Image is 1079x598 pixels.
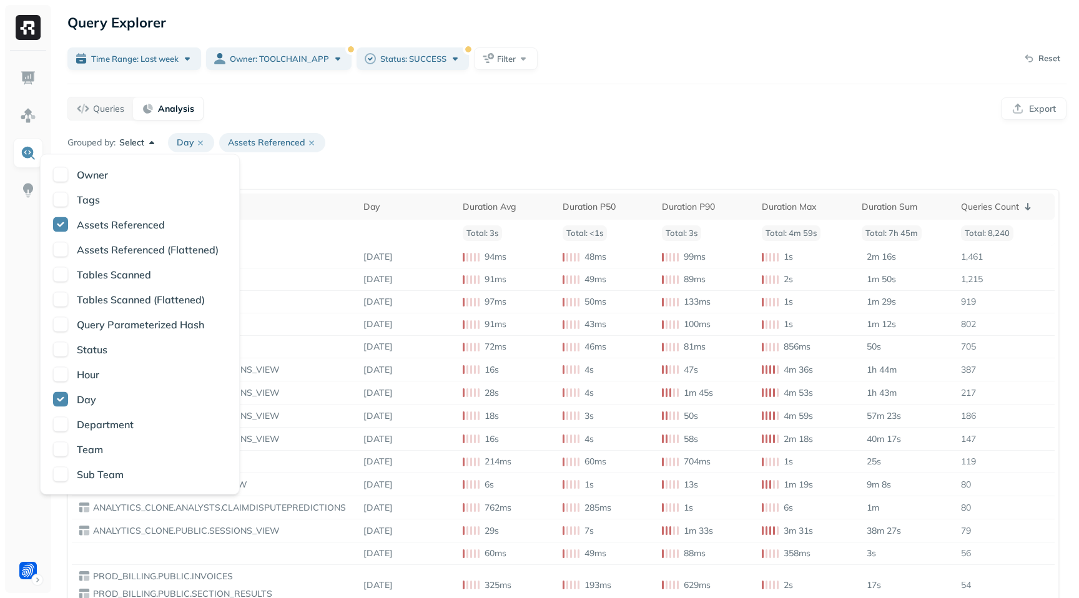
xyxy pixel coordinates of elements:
p: 40m 17s [867,433,901,445]
p: 9m 8s [867,479,891,491]
td: 1,461 [955,246,1055,268]
p: 2s [784,579,793,591]
div: Duration Max [762,201,849,213]
p: 99ms [684,251,706,263]
div: Day [363,201,451,213]
p: ANALYTICS_CLONE.PUBLIC.SESSIONS_VIEW [91,525,351,537]
p: Sep 10, 2025 [363,547,451,559]
img: Dashboard [20,70,36,86]
p: PROD_BILLING.PUBLIC.INVOICES [91,571,351,582]
p: Sep 16, 2025 [363,502,451,514]
p: 2m 16s [867,251,896,263]
p: Sep 17, 2025 [363,479,451,491]
span: Filter [497,53,516,65]
p: 48ms [584,251,606,263]
img: Assets [20,107,36,124]
p: 1m 19s [784,479,813,491]
p: Query Parameterized Hash [77,317,204,332]
p: 60ms [485,547,506,559]
td: 186 [955,404,1055,428]
img: Insights [20,182,36,199]
img: table [78,524,91,537]
p: Day [168,133,214,152]
p: Assets Referenced (Flattened) [77,242,219,257]
p: Day [77,392,96,407]
p: 89ms [684,273,706,285]
p: 46ms [584,341,606,353]
p: 193ms [584,579,611,591]
p: 133ms [684,296,711,308]
p: 25s [867,456,881,468]
div: Duration Avg [463,201,550,213]
p: Total: <1s [563,225,607,241]
button: Status: SUCCESS [357,47,469,70]
td: 387 [955,358,1055,381]
p: 629ms [684,579,711,591]
p: Sep 16, 2025 [363,387,451,399]
p: 762ms [485,502,511,514]
td: 1,215 [955,268,1055,291]
p: 6s [485,479,494,491]
td: 79 [955,519,1055,542]
p: 2s [784,273,793,285]
p: 49ms [584,547,606,559]
p: Grouped by: [67,137,116,149]
p: 88ms [684,547,706,559]
p: Sub Team [77,467,124,482]
p: 1m 29s [867,296,896,308]
p: Sep 11, 2025 [363,433,451,445]
p: 47s [684,364,698,376]
p: Total: 7h 45m [862,225,922,241]
div: Duration P50 [563,201,650,213]
p: Sep 15, 2025 [363,273,451,285]
p: 1s [784,296,793,308]
p: Tables Scanned [77,267,151,282]
p: 1m 33s [684,525,713,537]
button: Time Range: Last week [67,47,201,70]
p: Sep 15, 2025 [363,364,451,376]
p: 285ms [584,502,611,514]
button: Export [1001,97,1067,120]
td: 217 [955,381,1055,404]
p: Hour [77,367,99,382]
td: 80 [955,473,1055,496]
p: Status [77,342,107,357]
p: 4s [584,433,594,445]
span: Time Range: Last week [91,53,179,65]
p: 97ms [485,296,506,308]
p: 13s [684,479,698,491]
p: Analysis [158,103,194,115]
p: 1s [584,479,594,491]
p: Team [77,442,103,457]
p: 358ms [784,547,810,559]
p: Assets Referenced [77,217,165,232]
p: Sep 17, 2025 [363,341,451,353]
img: table [78,501,91,514]
p: Tags [77,192,100,207]
p: 6s [784,502,793,514]
p: 4m 36s [784,364,813,376]
p: 81ms [684,341,706,353]
p: Owner [77,167,108,182]
p: Reset [1038,52,1060,65]
p: 60ms [584,456,606,468]
p: 325ms [485,579,511,591]
p: ANALYTICS_CLONE.ANALYSTS.CLAIMDISPUTEPREDICTIONS [91,502,351,514]
p: Department [77,417,134,432]
p: Sep 14, 2025 [363,410,451,422]
p: Query Explorer [67,11,166,34]
span: Owner: TOOLCHAIN_APP [230,53,329,65]
p: 1h 44m [867,364,897,376]
p: 1m 50s [867,273,896,285]
p: 1m [867,502,879,514]
p: 28s [485,387,499,399]
p: Tables Scanned (Flattened) [77,292,205,307]
p: 16s [485,364,499,376]
button: Filter [474,47,538,70]
p: Queries [93,103,124,115]
p: 1s [784,318,793,330]
button: Reset [1017,49,1067,69]
td: 56 [955,542,1055,565]
img: Forter [19,562,37,579]
p: 1h 43m [867,387,897,399]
